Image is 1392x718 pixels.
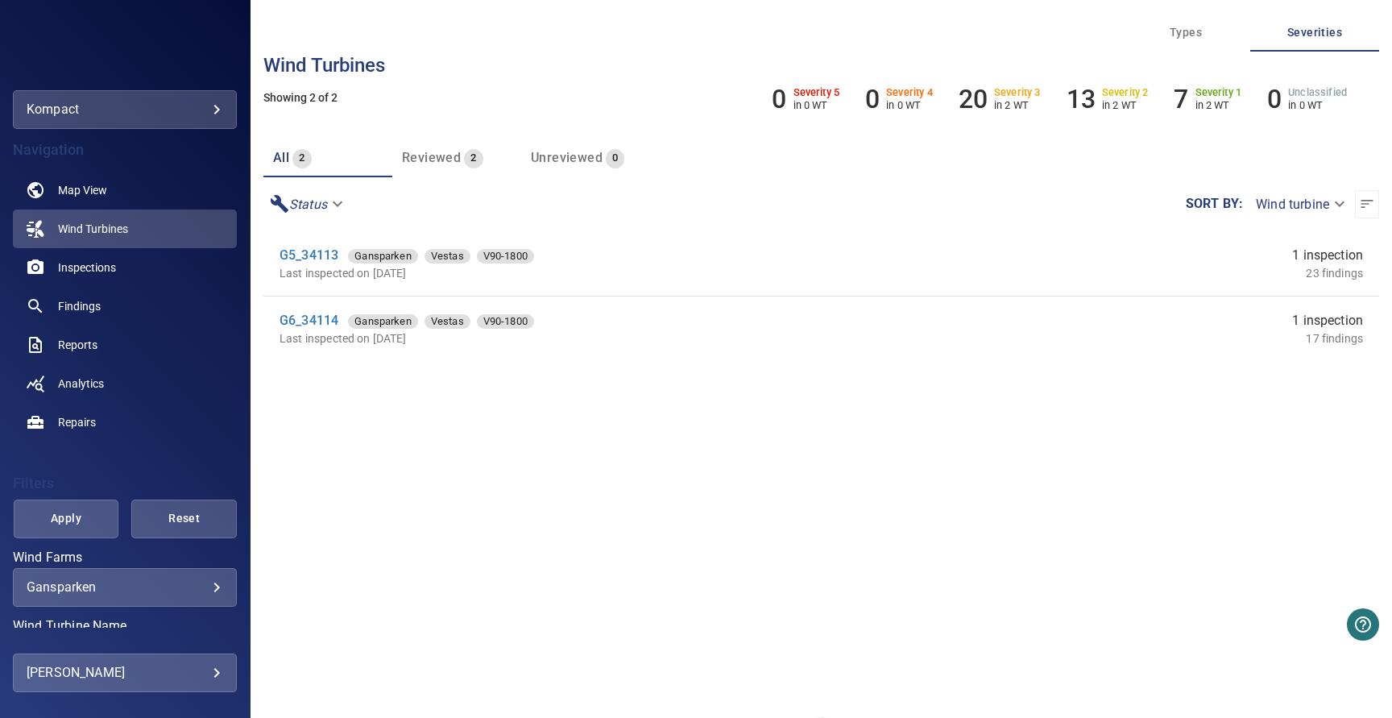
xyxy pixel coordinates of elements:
h4: Navigation [13,142,237,158]
li: Severity Unclassified [1267,84,1347,114]
p: 23 findings [1306,265,1363,281]
span: Wind Turbines [58,221,128,237]
div: Vestas [425,314,470,329]
img: kompact-logo [84,40,166,56]
a: G6_34114 [280,313,338,328]
a: windturbines active [13,210,237,248]
h6: Severity 1 [1195,87,1242,98]
div: Status [263,190,353,218]
p: Last inspected on [DATE] [280,265,915,281]
label: Wind Farms [13,551,237,564]
h6: Severity 2 [1102,87,1149,98]
span: 0 [606,149,624,168]
div: Gansparken [348,314,418,329]
a: map noActive [13,171,237,210]
li: Severity 3 [959,84,1041,114]
span: all [273,150,289,165]
li: Severity 1 [1174,84,1241,114]
span: Apply [34,508,99,529]
h6: 7 [1174,84,1188,114]
h6: Severity 4 [886,87,933,98]
span: Types [1131,23,1241,43]
h6: Severity 5 [793,87,840,98]
label: Wind Turbine Name [13,620,237,633]
h6: Unclassified [1288,87,1347,98]
em: Status [289,197,327,212]
div: kompact [13,90,237,129]
div: [PERSON_NAME] [27,660,223,686]
span: V90-1800 [477,313,534,330]
span: 2 [292,149,311,168]
a: inspections noActive [13,248,237,287]
p: in 0 WT [886,99,933,111]
div: V90-1800 [477,249,534,264]
span: V90-1800 [477,248,534,264]
label: Sort by : [1186,197,1243,210]
h6: 0 [772,84,786,114]
span: Reset [151,508,217,529]
div: Gansparken [348,249,418,264]
span: Map View [58,182,107,198]
h4: Filters [13,475,237,492]
span: 1 inspection [1292,311,1363,330]
span: 1 inspection [1292,246,1363,265]
span: Severities [1260,23,1369,43]
span: Reviewed [402,150,461,165]
span: 2 [464,149,483,168]
h6: 0 [1267,84,1282,114]
span: Unreviewed [531,150,603,165]
h3: Wind turbines [263,55,1379,76]
span: Inspections [58,259,116,276]
div: Wind Farms [13,568,237,607]
button: Reset [131,500,237,538]
li: Severity 5 [772,84,839,114]
span: Findings [58,298,101,314]
h6: 0 [865,84,880,114]
span: Gansparken [348,313,418,330]
a: findings noActive [13,287,237,326]
span: Vestas [425,248,470,264]
a: analytics noActive [13,364,237,403]
div: V90-1800 [477,314,534,329]
p: Last inspected on [DATE] [280,330,915,347]
li: Severity 2 [1067,84,1149,114]
span: Gansparken [348,248,418,264]
p: in 2 WT [994,99,1041,111]
li: Severity 4 [865,84,933,114]
a: reports noActive [13,326,237,364]
p: in 2 WT [1195,99,1242,111]
div: Gansparken [27,579,223,595]
span: Repairs [58,414,96,430]
span: Vestas [425,313,470,330]
a: repairs noActive [13,403,237,442]
button: Apply [14,500,119,538]
div: kompact [27,97,223,122]
p: in 0 WT [1288,99,1347,111]
h6: 20 [959,84,988,114]
p: in 0 WT [793,99,840,111]
span: Analytics [58,376,104,392]
a: G5_34113 [280,247,338,263]
div: Wind turbine [1243,190,1355,218]
span: Reports [58,337,97,353]
h6: Severity 3 [994,87,1041,98]
p: 17 findings [1306,330,1363,347]
h6: 13 [1067,84,1096,114]
div: Vestas [425,249,470,264]
h5: Showing 2 of 2 [263,92,1379,104]
button: Sort list from newest to oldest [1355,190,1379,218]
p: in 2 WT [1102,99,1149,111]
